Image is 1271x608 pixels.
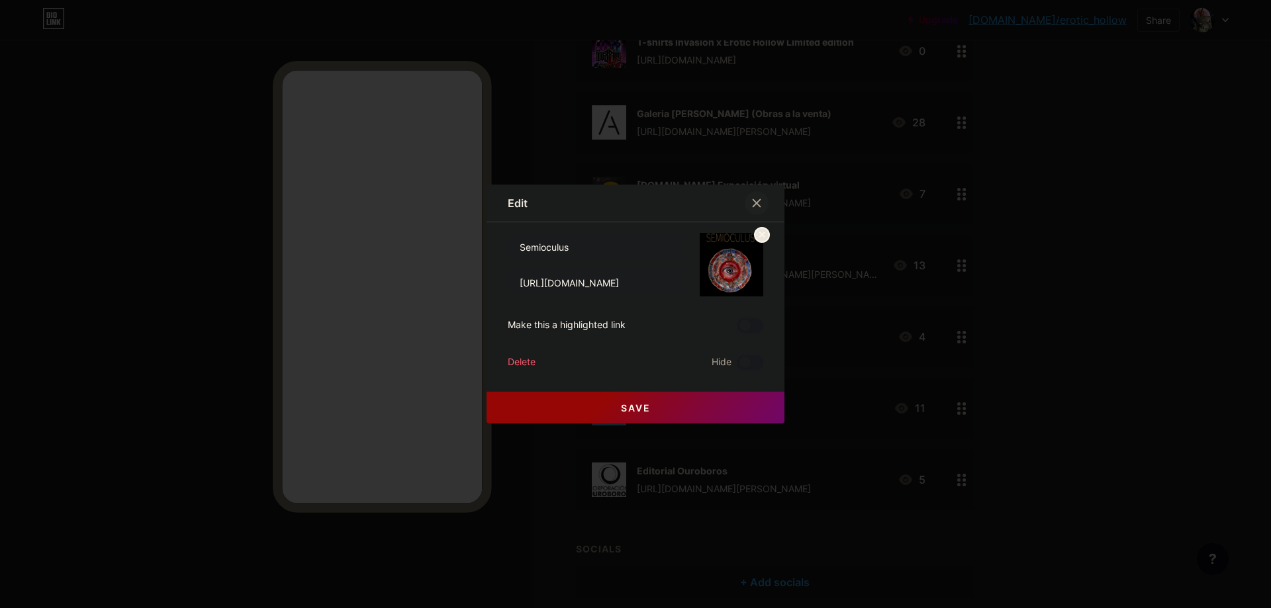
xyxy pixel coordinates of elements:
span: Hide [712,355,731,370]
img: link_thumbnail [700,233,763,296]
input: URL [508,269,683,296]
div: Edit [508,195,528,211]
div: Make this a highlighted link [508,318,626,333]
button: Save [487,392,784,423]
div: Delete [508,355,536,370]
input: Title [508,234,683,260]
span: Save [621,402,651,413]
